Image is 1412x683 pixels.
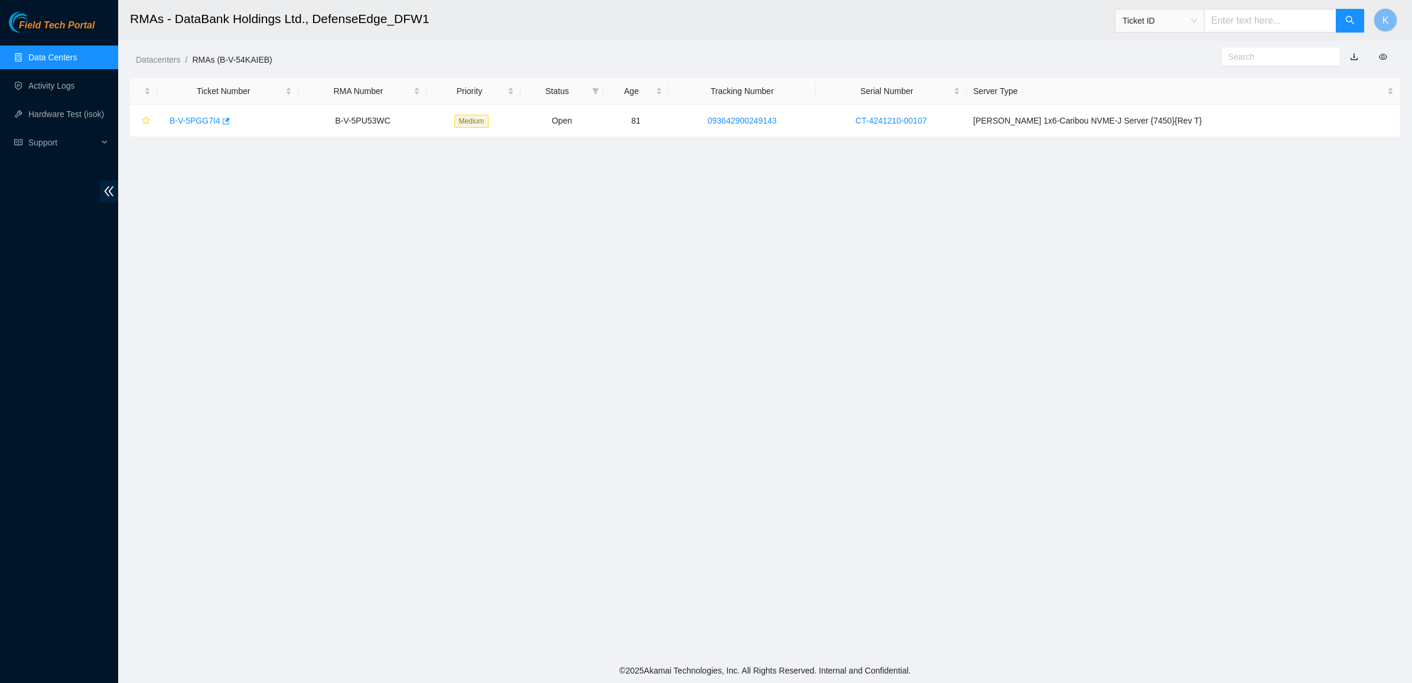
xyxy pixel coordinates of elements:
span: Medium [454,115,489,128]
a: B-V-5PGG7I4 [170,116,220,125]
span: / [185,55,187,64]
a: Data Centers [28,53,77,62]
span: filter [590,82,601,100]
span: filter [592,88,599,95]
a: download [1350,52,1358,61]
button: search [1336,9,1364,33]
span: K [1382,13,1389,28]
input: Search [1228,50,1324,63]
td: [PERSON_NAME] 1x6-Caribou NVME-J Server {7450}{Rev T} [967,105,1400,137]
span: Support [28,131,98,154]
a: Activity Logs [28,81,75,90]
span: search [1345,15,1355,27]
th: Tracking Number [669,78,816,105]
a: Akamai TechnologiesField Tech Portal [9,21,95,37]
span: read [14,138,22,147]
button: download [1341,47,1367,66]
button: K [1374,8,1397,32]
td: 81 [603,105,669,137]
a: 093642900249143 [708,116,777,125]
span: star [142,116,150,126]
td: B-V-5PU53WC [298,105,427,137]
span: double-left [100,180,118,202]
td: Open [520,105,603,137]
img: Akamai Technologies [9,12,60,33]
span: Status [527,85,587,98]
span: eye [1379,53,1387,61]
span: Field Tech Portal [19,20,95,31]
a: Datacenters [136,55,180,64]
span: Ticket ID [1123,12,1197,30]
footer: © 2025 Akamai Technologies, Inc. All Rights Reserved. Internal and Confidential. [118,658,1412,683]
a: CT-4241210-00107 [855,116,927,125]
button: star [136,111,151,130]
a: RMAs (B-V-54KAIEB) [192,55,272,64]
a: Hardware Test (isok) [28,109,104,119]
input: Enter text here... [1204,9,1336,33]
